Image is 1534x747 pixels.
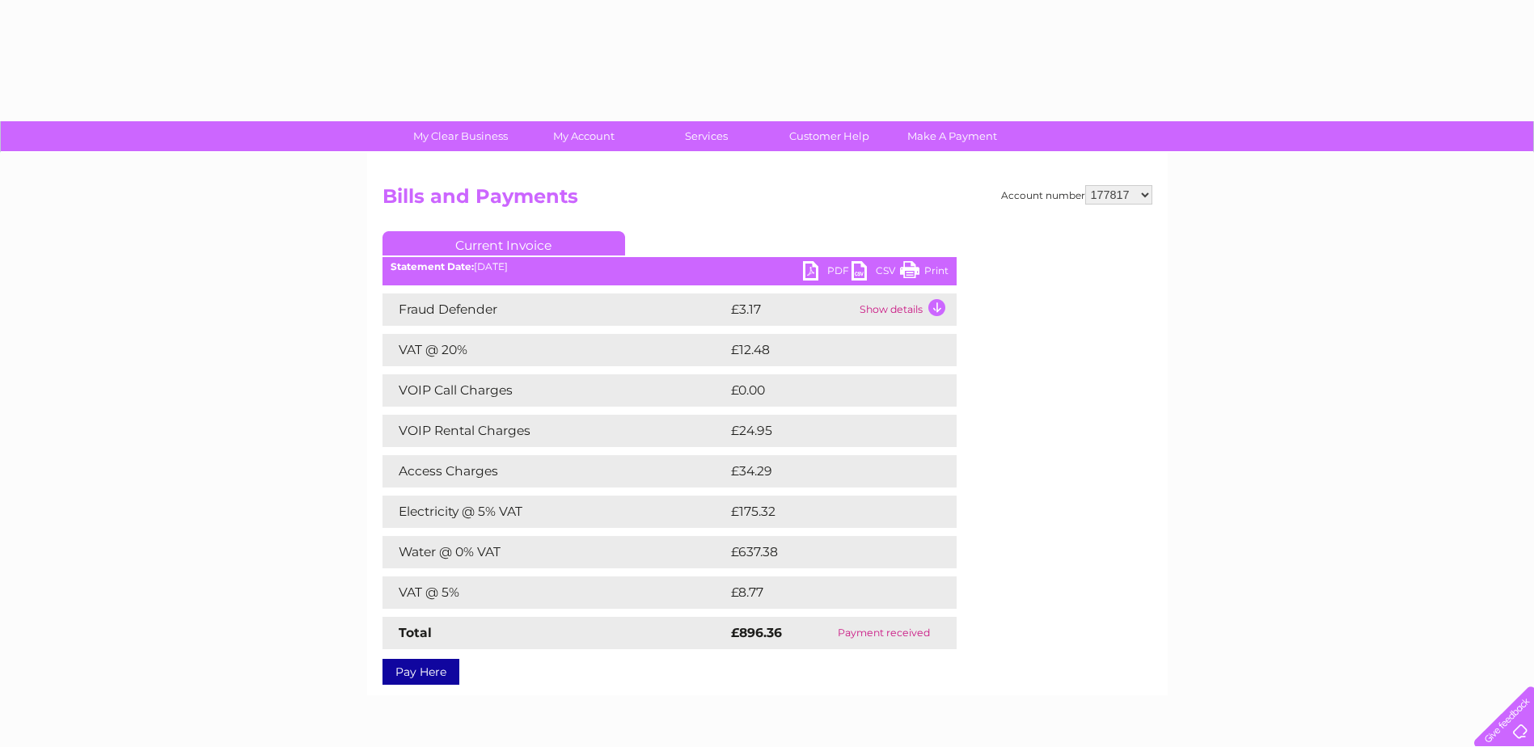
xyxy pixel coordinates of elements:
a: My Clear Business [394,121,527,151]
td: £3.17 [727,293,856,326]
a: Current Invoice [382,231,625,255]
a: Customer Help [763,121,896,151]
td: VOIP Call Charges [382,374,727,407]
a: Pay Here [382,659,459,685]
td: VOIP Rental Charges [382,415,727,447]
td: £637.38 [727,536,928,568]
div: Account number [1001,185,1152,205]
td: Electricity @ 5% VAT [382,496,727,528]
a: PDF [803,261,852,285]
td: Fraud Defender [382,293,727,326]
td: £8.77 [727,576,919,609]
a: My Account [517,121,650,151]
td: VAT @ 5% [382,576,727,609]
td: £34.29 [727,455,924,487]
td: Access Charges [382,455,727,487]
td: Water @ 0% VAT [382,536,727,568]
td: VAT @ 20% [382,334,727,366]
b: Statement Date: [391,260,474,272]
td: £12.48 [727,334,923,366]
td: Payment received [812,617,957,649]
a: Services [640,121,773,151]
td: £175.32 [727,496,926,528]
div: [DATE] [382,261,957,272]
td: Show details [856,293,957,326]
td: £0.00 [727,374,919,407]
a: CSV [852,261,900,285]
td: £24.95 [727,415,924,447]
strong: £896.36 [731,625,782,640]
h2: Bills and Payments [382,185,1152,216]
strong: Total [399,625,432,640]
a: Print [900,261,949,285]
a: Make A Payment [885,121,1019,151]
